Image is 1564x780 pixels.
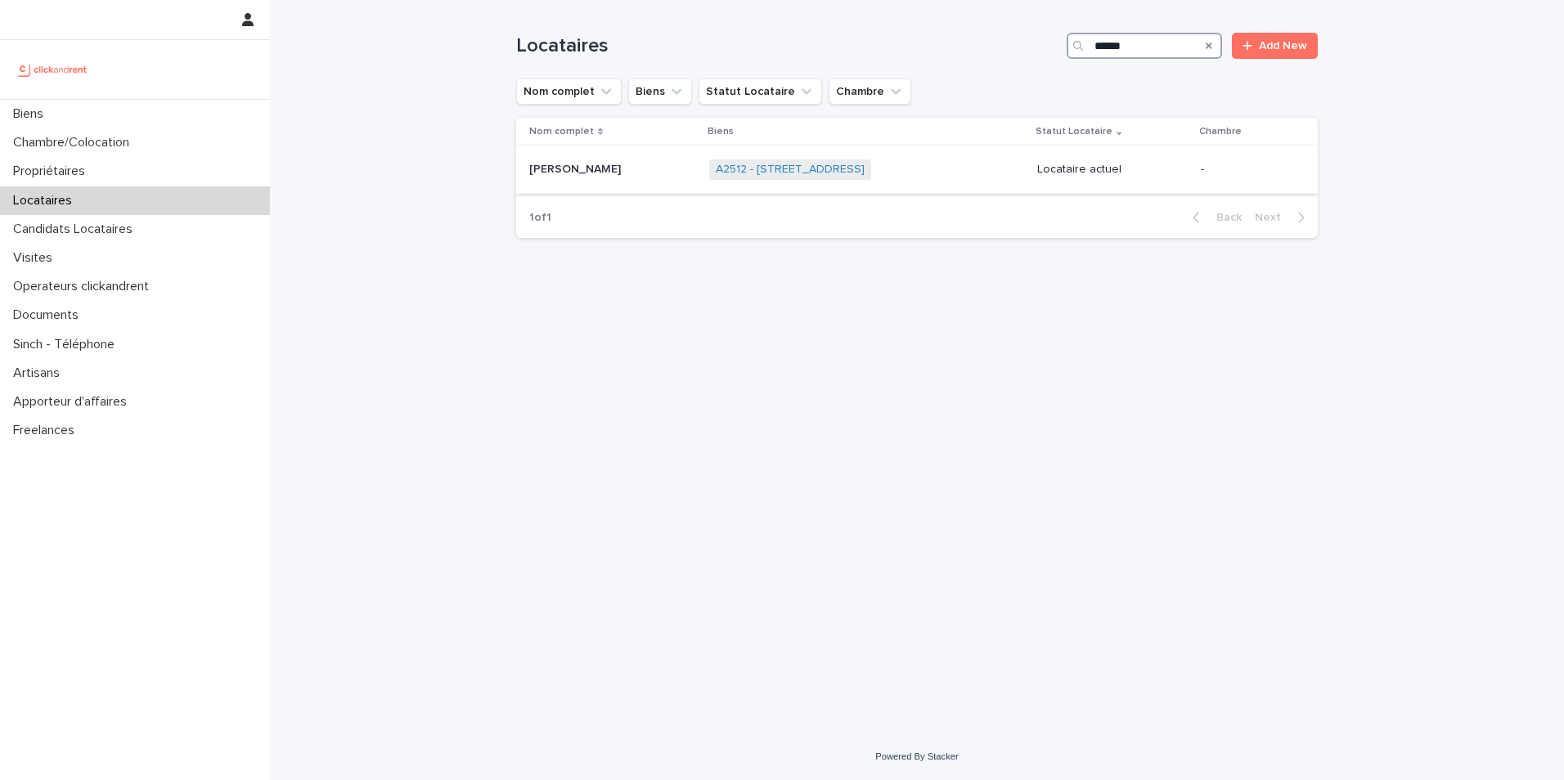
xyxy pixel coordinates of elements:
p: Artisans [7,365,73,381]
p: Locataires [7,193,85,208]
p: Locataire actuel [1037,163,1188,177]
a: Add New [1232,33,1318,59]
p: Biens [708,123,734,141]
p: Documents [7,307,92,323]
p: Candidats Locataires [7,222,146,237]
button: Next [1248,210,1318,225]
span: Add New [1259,40,1307,52]
a: A2512 - [STREET_ADDRESS] [716,163,865,177]
button: Nom complet [516,78,622,105]
p: Chambre [1199,123,1242,141]
p: - [1201,163,1292,177]
img: UCB0brd3T0yccxBKYDjQ [13,53,92,86]
a: Powered By Stacker [875,751,958,761]
p: Apporteur d'affaires [7,394,140,410]
tr: [PERSON_NAME][PERSON_NAME] A2512 - [STREET_ADDRESS] Locataire actuel- [516,146,1318,194]
button: Chambre [829,78,911,105]
input: Search [1067,33,1222,59]
p: Freelances [7,423,88,438]
p: [PERSON_NAME] [529,159,624,177]
span: Back [1207,212,1242,223]
p: Sinch - Téléphone [7,337,128,352]
span: Next [1255,212,1291,223]
p: 1 of 1 [516,198,564,238]
button: Back [1180,210,1248,225]
p: Visites [7,250,65,266]
p: Operateurs clickandrent [7,279,162,294]
p: Chambre/Colocation [7,135,142,150]
p: Statut Locataire [1036,123,1112,141]
p: Nom complet [529,123,594,141]
p: Biens [7,106,56,122]
h1: Locataires [516,34,1060,58]
p: Propriétaires [7,164,98,179]
button: Statut Locataire [699,78,822,105]
button: Biens [628,78,692,105]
